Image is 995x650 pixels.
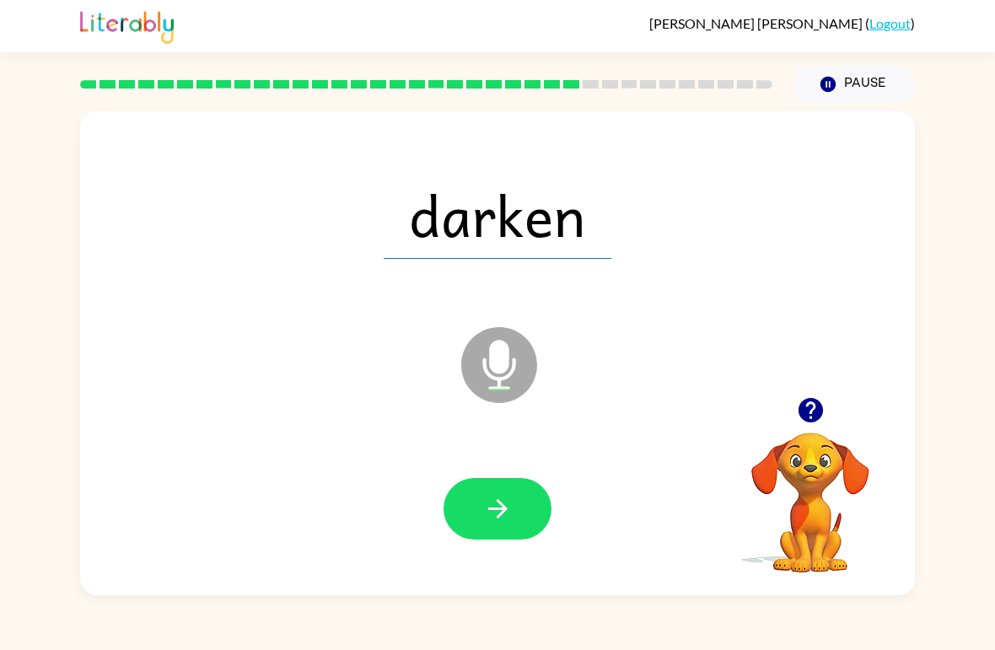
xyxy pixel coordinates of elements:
video: Your browser must support playing .mp4 files to use Literably. Please try using another browser. [726,406,895,575]
button: Pause [793,65,915,104]
div: ( ) [649,15,915,31]
span: darken [384,171,611,259]
a: Logout [869,15,911,31]
span: [PERSON_NAME] [PERSON_NAME] [649,15,865,31]
img: Literably [80,7,174,44]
